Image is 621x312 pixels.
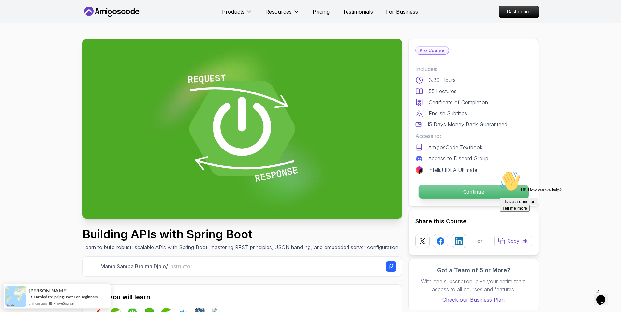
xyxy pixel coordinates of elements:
p: or [477,237,483,245]
p: IntelliJ IDEA Ultimate [428,166,477,174]
p: Learn to build robust, scalable APIs with Spring Boot, mastering REST principles, JSON handling, ... [82,243,400,251]
h3: Got a Team of 5 or More? [415,266,532,275]
a: Testimonials [343,8,373,16]
p: Access to: [415,132,532,140]
button: Copy link [494,234,532,248]
p: Resources [265,8,292,16]
h2: Share this Course [415,217,532,226]
iframe: chat widget [594,286,614,305]
p: Products [222,8,244,16]
p: Mama Samba Braima Djalo / [100,262,192,270]
span: [PERSON_NAME] [29,288,68,293]
a: Enroled to Spring Boot For Beginners [34,294,98,299]
div: 👋Hi! How can we help?I have a questionTell me more [3,3,120,44]
h1: Building APIs with Spring Boot [82,228,400,241]
img: :wave: [3,3,23,23]
button: Continue [418,185,529,199]
span: Instructor [169,263,192,270]
img: building-apis-with-spring-boot_thumbnail [82,39,402,219]
span: -> [29,294,33,299]
a: ProveSource [53,300,74,306]
span: Hi! How can we help? [3,20,65,24]
p: 3.30 Hours [429,76,456,84]
img: Nelson Djalo [88,262,98,272]
p: AmigosCode Textbook [428,143,482,151]
p: 15 Days Money Back Guaranteed [427,121,507,128]
button: Products [222,8,252,21]
a: Pricing [313,8,330,16]
button: I have a question [3,30,41,37]
p: 55 Lectures [429,87,457,95]
img: jetbrains logo [415,166,423,174]
a: Dashboard [499,6,539,18]
img: provesource social proof notification image [5,286,26,307]
p: Pro Course [416,47,449,54]
p: English Subtitles [429,109,467,117]
p: Certificate of Completion [429,98,488,106]
p: Includes: [415,65,532,73]
iframe: chat widget [497,168,614,283]
button: Tell me more [3,37,33,44]
span: an hour ago [29,300,47,306]
p: With one subscription, give your entire team access to all courses and features. [415,277,532,293]
h2: What you will learn [91,292,394,302]
a: Check our Business Plan [415,296,532,304]
button: Resources [265,8,300,21]
a: For Business [386,8,418,16]
p: Access to Discord Group [428,154,488,162]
